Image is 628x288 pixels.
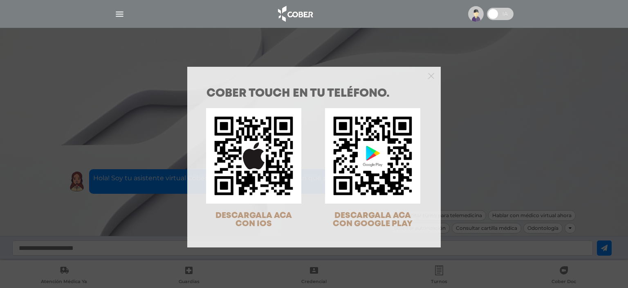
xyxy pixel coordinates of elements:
img: qr-code [325,108,420,204]
img: qr-code [206,108,301,204]
h1: COBER TOUCH en tu teléfono. [206,88,422,100]
span: DESCARGALA ACA CON IOS [215,212,292,228]
span: DESCARGALA ACA CON GOOGLE PLAY [333,212,413,228]
button: Close [428,72,434,79]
